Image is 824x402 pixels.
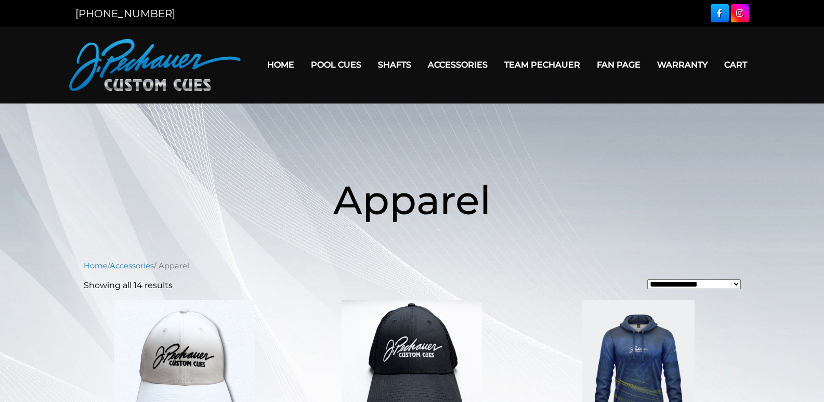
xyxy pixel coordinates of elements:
a: Pool Cues [303,51,370,78]
a: Fan Page [588,51,649,78]
img: Pechauer Custom Cues [69,39,241,91]
a: Shafts [370,51,420,78]
a: Team Pechauer [496,51,588,78]
a: Home [84,261,108,270]
nav: Breadcrumb [84,260,741,271]
a: Cart [716,51,755,78]
a: Accessories [110,261,154,270]
span: Apparel [333,176,491,224]
p: Showing all 14 results [84,279,173,292]
select: Shop order [647,279,741,289]
a: Warranty [649,51,716,78]
a: [PHONE_NUMBER] [75,7,175,20]
a: Home [259,51,303,78]
a: Accessories [420,51,496,78]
